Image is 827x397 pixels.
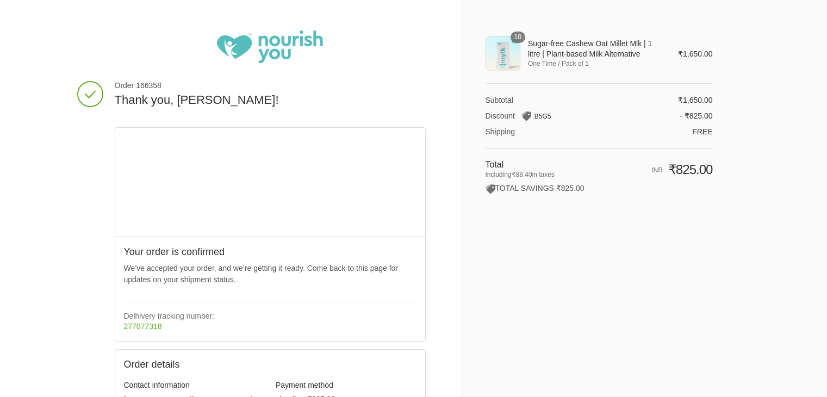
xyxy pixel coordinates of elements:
span: ₹825.00 [668,162,713,177]
strong: Delhivery tracking number: [124,312,215,320]
span: Shipping [486,127,515,136]
a: 277077318 [124,322,162,331]
span: TOTAL SAVINGS [486,184,554,193]
span: ₹88.40 [512,171,532,178]
iframe: Google map displaying pin point of shipping address: Kumbakonam, Tamil Nadu [115,128,426,237]
span: Free [692,127,712,136]
span: ₹825.00 [556,184,585,193]
span: ₹1,650.00 [678,49,713,58]
span: B5G5 [534,113,551,120]
h2: Order details [124,358,270,371]
span: INR [651,166,663,174]
img: Nourish You [217,30,323,63]
h3: Contact information [124,380,265,390]
div: Google map displaying pin point of shipping address: Kumbakonam, Tamil Nadu [115,128,425,237]
span: Including in taxes [486,170,617,179]
span: Total [486,160,504,169]
span: 10 [511,32,525,43]
h2: Thank you, [PERSON_NAME]! [115,92,426,108]
span: ₹1,650.00 [678,96,713,104]
span: Sugar-free Cashew Oat Millet Mlk | 1 litre | Plant-based Milk Alternative [528,39,663,58]
span: - ₹825.00 [680,111,712,120]
span: Order 166358 [115,80,426,90]
span: Discount [486,111,515,120]
h2: Your order is confirmed [124,246,416,258]
th: Subtotal [486,95,617,105]
p: We’ve accepted your order, and we’re getting it ready. Come back to this page for updates on your... [124,263,416,286]
h3: Payment method [276,380,416,390]
img: Sugar-free Cashew Oat Millet Mlk | 1 litre | Plant-based Milk Alternative - One Time / Pack of 1 [486,36,520,71]
span: One Time / Pack of 1 [528,59,663,69]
